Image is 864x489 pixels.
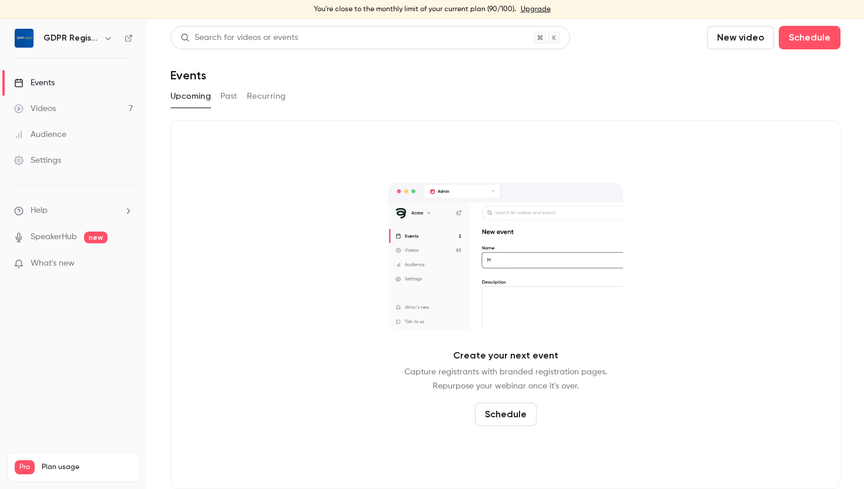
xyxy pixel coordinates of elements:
span: Help [31,205,48,217]
p: Create your next event [453,349,558,363]
button: Past [220,87,237,106]
a: SpeakerHub [31,231,77,243]
a: Upgrade [521,5,551,14]
span: Pro [15,460,35,474]
button: Recurring [247,87,286,106]
div: Search for videos or events [180,32,298,44]
button: New video [707,26,774,49]
span: new [84,232,108,243]
p: Capture registrants with branded registration pages. Repurpose your webinar once it's over. [404,365,607,393]
div: Audience [14,129,66,140]
button: Schedule [779,26,840,49]
button: Upcoming [170,87,211,106]
iframe: Noticeable Trigger [119,259,133,269]
li: help-dropdown-opener [14,205,133,217]
span: What's new [31,257,75,270]
button: Schedule [475,403,537,426]
div: Settings [14,155,61,166]
span: Plan usage [42,463,132,472]
div: Events [14,77,55,89]
img: GDPR Register [15,29,34,48]
div: Videos [14,103,56,115]
h1: Events [170,68,206,82]
h6: GDPR Register [43,32,99,44]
